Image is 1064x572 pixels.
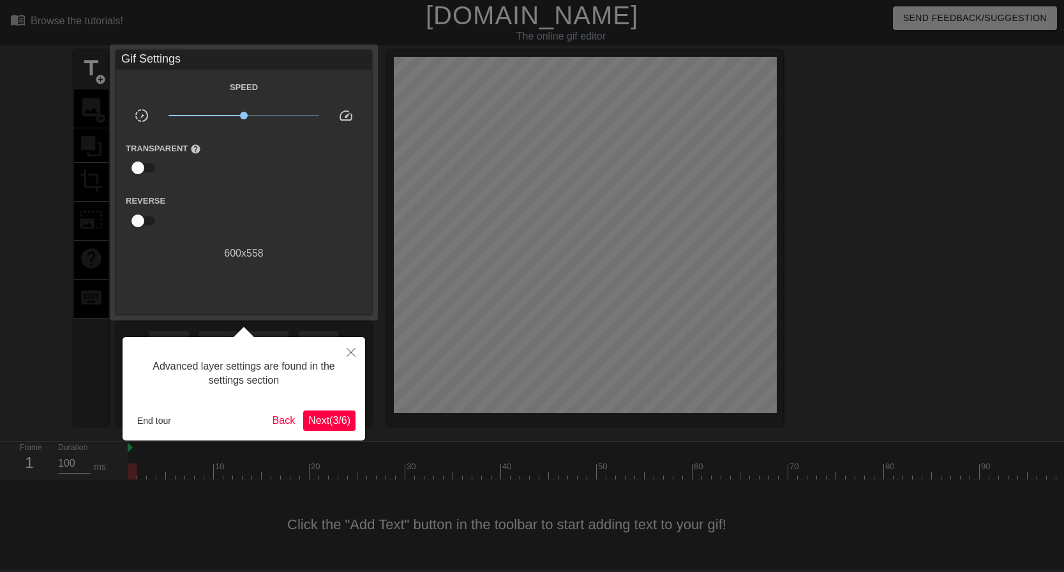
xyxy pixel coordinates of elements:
span: Next ( 3 / 6 ) [308,415,350,426]
button: Next [303,410,356,431]
button: Back [267,410,301,431]
button: End tour [132,411,176,430]
div: Advanced layer settings are found in the settings section [132,347,356,401]
button: Close [337,337,365,366]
